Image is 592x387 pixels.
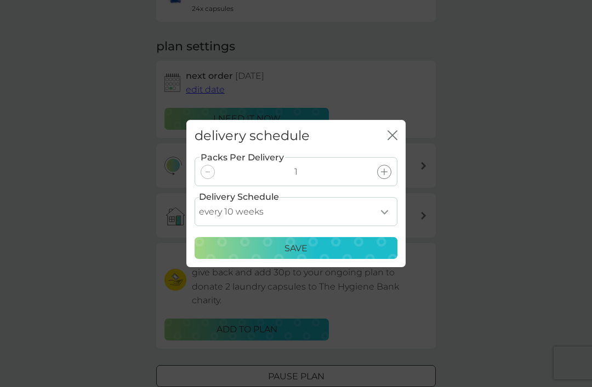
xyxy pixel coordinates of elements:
[284,241,308,256] p: Save
[195,237,397,259] button: Save
[388,130,397,142] button: close
[294,165,298,179] p: 1
[199,190,279,204] label: Delivery Schedule
[195,128,310,144] h2: delivery schedule
[200,151,285,165] label: Packs Per Delivery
